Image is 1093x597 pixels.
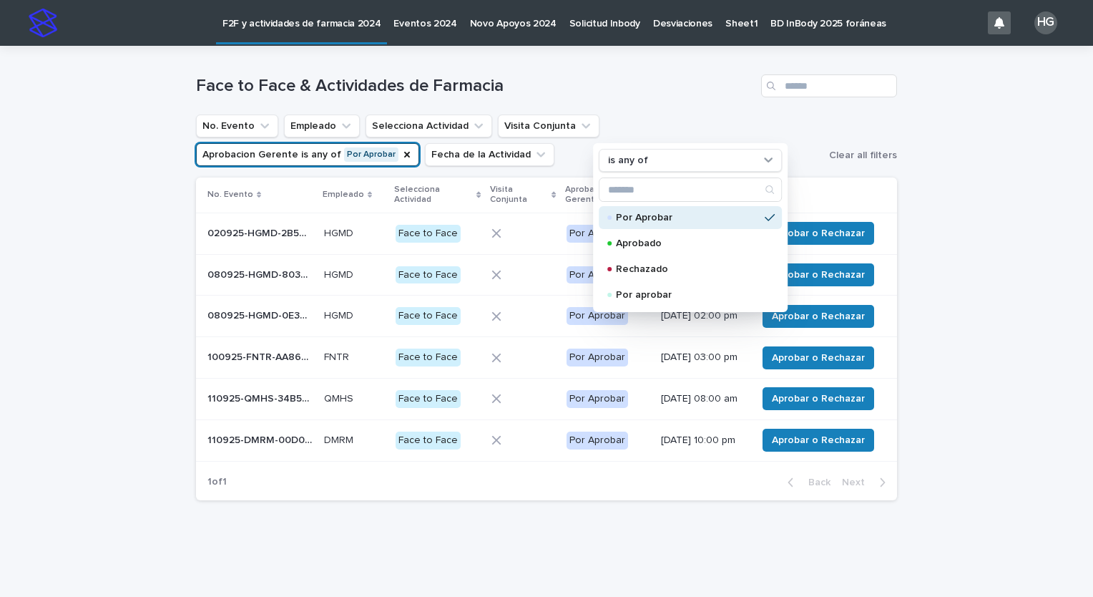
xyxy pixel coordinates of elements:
[772,309,865,324] span: Aprobar o Rechazar
[823,145,897,166] button: Clear all filters
[836,476,897,489] button: Next
[567,390,628,408] div: Por Aprobar
[425,143,554,166] button: Fecha de la Actividad
[616,213,759,223] p: Por Aprobar
[196,378,897,419] tr: 110925-QMHS-34B5C0110925-QMHS-34B5C0 QMHSQMHS Face to FacePor Aprobar[DATE] 08:00 amAprobar o Rec...
[207,432,315,447] p: 110925-DMRM-00D096
[616,290,759,300] p: Por aprobar
[567,266,628,284] div: Por Aprobar
[396,390,461,408] div: Face to Face
[196,296,897,337] tr: 080925-HGMD-0E38C7080925-HGMD-0E38C7 HGMDHGMD Face to FacePor Aprobar[DATE] 02:00 pmAprobar o Rec...
[567,349,628,367] div: Por Aprobar
[207,266,315,281] p: 080925-HGMD-803ACD
[772,392,865,406] span: Aprobar o Rechazar
[498,115,599,137] button: Visita Conjunta
[842,477,873,487] span: Next
[599,178,782,202] div: Search
[196,143,419,166] button: Aprobacion Gerente
[567,225,628,243] div: Por Aprobar
[490,182,549,208] p: Visita Conjunta
[772,268,865,282] span: Aprobar o Rechazar
[396,225,461,243] div: Face to Face
[1034,11,1057,34] div: HG
[323,187,364,203] p: Empleado
[772,351,865,365] span: Aprobar o Rechazar
[763,263,874,286] button: Aprobar o Rechazar
[324,266,356,281] p: HGMD
[196,419,897,461] tr: 110925-DMRM-00D096110925-DMRM-00D096 DMRMDMRM Face to FacePor Aprobar[DATE] 10:00 pmAprobar o Rec...
[396,432,461,450] div: Face to Face
[396,349,461,367] div: Face to Face
[776,476,836,489] button: Back
[207,349,315,364] p: 100925-FNTR-AA8662
[196,115,278,137] button: No. Evento
[324,225,356,240] p: HGMD
[763,429,874,452] button: Aprobar o Rechazar
[324,349,352,364] p: FNTR
[661,351,745,364] p: [DATE] 03:00 pm
[772,226,865,241] span: Aprobar o Rechazar
[763,222,874,245] button: Aprobar o Rechazar
[599,178,781,201] input: Search
[829,150,897,160] span: Clear all filters
[567,307,628,325] div: Por Aprobar
[616,264,759,274] p: Rechazado
[394,182,474,208] p: Selecciona Actividad
[661,393,745,405] p: [DATE] 08:00 am
[616,238,759,248] p: Aprobado
[196,337,897,379] tr: 100925-FNTR-AA8662100925-FNTR-AA8662 FNTRFNTR Face to FacePor Aprobar[DATE] 03:00 pmAprobar o Rec...
[324,307,356,322] p: HGMD
[29,9,57,37] img: stacker-logo-s-only.png
[608,155,648,167] p: is any of
[207,187,253,203] p: No. Evento
[196,465,238,500] p: 1 of 1
[567,432,628,450] div: Por Aprobar
[196,76,755,97] h1: Face to Face & Actividades de Farmacia
[772,433,865,447] span: Aprobar o Rechazar
[661,435,745,447] p: [DATE] 10:00 pm
[324,390,356,405] p: QMHS
[565,182,643,208] p: Aprobacion Gerente
[366,115,492,137] button: Selecciona Actividad
[196,254,897,296] tr: 080925-HGMD-803ACD080925-HGMD-803ACD HGMDHGMD Face to FacePor Aprobar[DATE] 03:00 pmAprobar o Rec...
[207,307,315,322] p: 080925-HGMD-0E38C7
[396,307,461,325] div: Face to Face
[284,115,360,137] button: Empleado
[324,432,356,447] p: DMRM
[207,390,315,405] p: 110925-QMHS-34B5C0
[196,213,897,254] tr: 020925-HGMD-2B5DCE020925-HGMD-2B5DCE HGMDHGMD Face to FacePor Aprobar[DATE] 03:00 pmAprobar o Rec...
[661,310,745,322] p: [DATE] 02:00 pm
[207,225,315,240] p: 020925-HGMD-2B5DCE
[763,387,874,410] button: Aprobar o Rechazar
[761,74,897,97] input: Search
[763,346,874,369] button: Aprobar o Rechazar
[763,305,874,328] button: Aprobar o Rechazar
[800,477,830,487] span: Back
[396,266,461,284] div: Face to Face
